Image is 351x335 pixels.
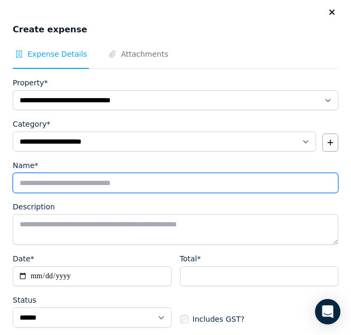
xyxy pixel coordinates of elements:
[13,23,87,36] span: Create expense
[13,253,34,264] label: Date*
[13,119,50,129] label: Category*
[13,77,48,88] label: Property*
[193,314,245,324] span: Includes GST?
[13,160,38,171] label: Name*
[13,49,338,69] nav: Tabs
[180,315,188,323] input: Includes GST?
[180,253,201,264] label: Total*
[121,49,168,59] span: Attachments
[13,201,55,212] label: Description
[28,49,87,59] span: Expense Details
[13,295,37,305] label: Status
[315,299,340,324] div: Open Intercom Messenger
